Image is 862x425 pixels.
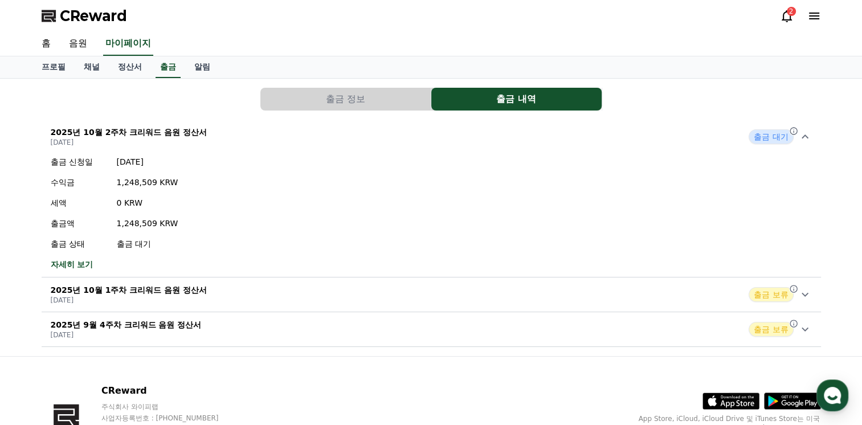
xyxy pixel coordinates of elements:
p: 출금 신청일 [51,156,108,167]
p: 주식회사 와이피랩 [101,402,240,411]
p: [DATE] [51,296,207,305]
p: [DATE] [51,138,207,147]
a: 음원 [60,32,96,56]
p: 출금액 [51,218,108,229]
a: 채널 [75,56,109,78]
button: 2025년 9월 4주차 크리워드 음원 정산서 [DATE] 출금 보류 [42,312,821,347]
a: 마이페이지 [103,32,153,56]
span: 출금 대기 [749,129,793,144]
button: 2025년 10월 2주차 크리워드 음원 정산서 [DATE] 출금 대기 출금 신청일 [DATE] 수익금 1,248,509 KRW 세액 0 KRW 출금액 1,248,509 KRW... [42,120,821,277]
a: 홈 [3,330,75,359]
p: CReward [101,384,240,398]
span: 대화 [104,348,118,357]
span: 홈 [36,348,43,357]
p: 2025년 10월 2주차 크리워드 음원 정산서 [51,126,207,138]
p: 2025년 9월 4주차 크리워드 음원 정산서 [51,319,202,330]
span: CReward [60,7,127,25]
a: 프로필 [32,56,75,78]
button: 출금 정보 [260,88,431,111]
a: 정산서 [109,56,151,78]
a: 설정 [147,330,219,359]
p: [DATE] [51,330,202,340]
a: CReward [42,7,127,25]
a: 알림 [185,56,219,78]
p: 1,248,509 KRW [117,218,178,229]
a: 홈 [32,32,60,56]
a: 출금 내역 [431,88,602,111]
div: 2 [787,7,796,16]
span: 출금 보류 [749,322,793,337]
a: 출금 [156,56,181,78]
p: 출금 상태 [51,238,108,250]
a: 자세히 보기 [51,259,178,270]
p: 1,248,509 KRW [117,177,178,188]
button: 2025년 10월 1주차 크리워드 음원 정산서 [DATE] 출금 보류 [42,277,821,312]
button: 출금 내역 [431,88,602,111]
p: 사업자등록번호 : [PHONE_NUMBER] [101,414,240,423]
a: 대화 [75,330,147,359]
p: 세액 [51,197,108,209]
p: 수익금 [51,177,108,188]
span: 출금 보류 [749,287,793,302]
p: [DATE] [117,156,178,167]
p: 출금 대기 [117,238,178,250]
p: 0 KRW [117,197,178,209]
a: 2 [780,9,794,23]
span: 설정 [176,348,190,357]
p: 2025년 10월 1주차 크리워드 음원 정산서 [51,284,207,296]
